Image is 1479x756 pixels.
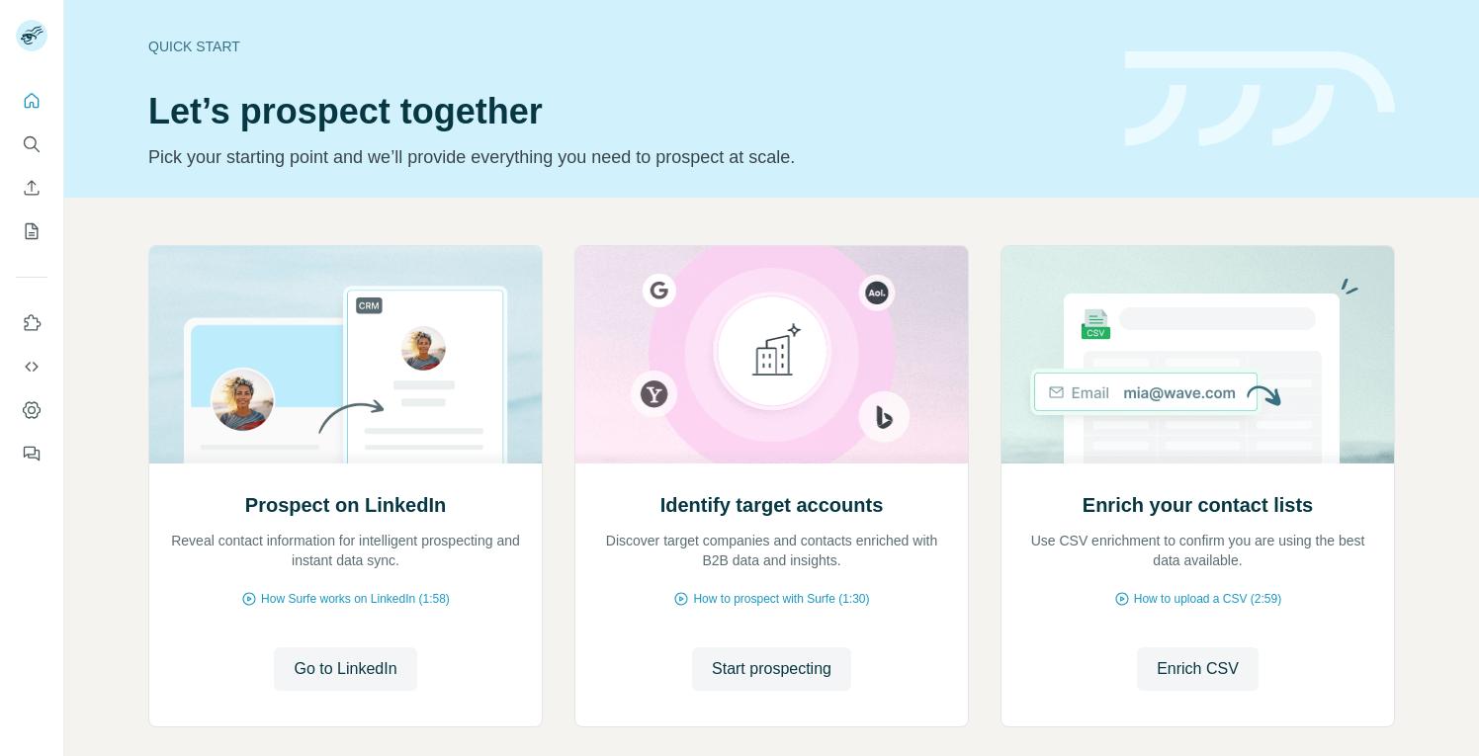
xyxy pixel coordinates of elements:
[1000,246,1395,463] img: Enrich your contact lists
[574,246,969,463] img: Identify target accounts
[660,491,884,519] h2: Identify target accounts
[1157,657,1239,681] span: Enrich CSV
[294,657,396,681] span: Go to LinkedIn
[1134,590,1281,608] span: How to upload a CSV (2:59)
[595,531,948,570] p: Discover target companies and contacts enriched with B2B data and insights.
[16,305,47,341] button: Use Surfe on LinkedIn
[16,83,47,119] button: Quick start
[16,126,47,162] button: Search
[1125,51,1395,147] img: banner
[16,349,47,384] button: Use Surfe API
[148,143,1101,171] p: Pick your starting point and we’ll provide everything you need to prospect at scale.
[16,213,47,249] button: My lists
[693,590,869,608] span: How to prospect with Surfe (1:30)
[148,92,1101,131] h1: Let’s prospect together
[16,170,47,206] button: Enrich CSV
[692,647,851,691] button: Start prospecting
[712,657,831,681] span: Start prospecting
[1137,647,1259,691] button: Enrich CSV
[16,392,47,428] button: Dashboard
[169,531,522,570] p: Reveal contact information for intelligent prospecting and instant data sync.
[261,590,450,608] span: How Surfe works on LinkedIn (1:58)
[245,491,446,519] h2: Prospect on LinkedIn
[148,246,543,463] img: Prospect on LinkedIn
[274,647,416,691] button: Go to LinkedIn
[148,37,1101,56] div: Quick start
[1083,491,1313,519] h2: Enrich your contact lists
[16,436,47,471] button: Feedback
[1021,531,1374,570] p: Use CSV enrichment to confirm you are using the best data available.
